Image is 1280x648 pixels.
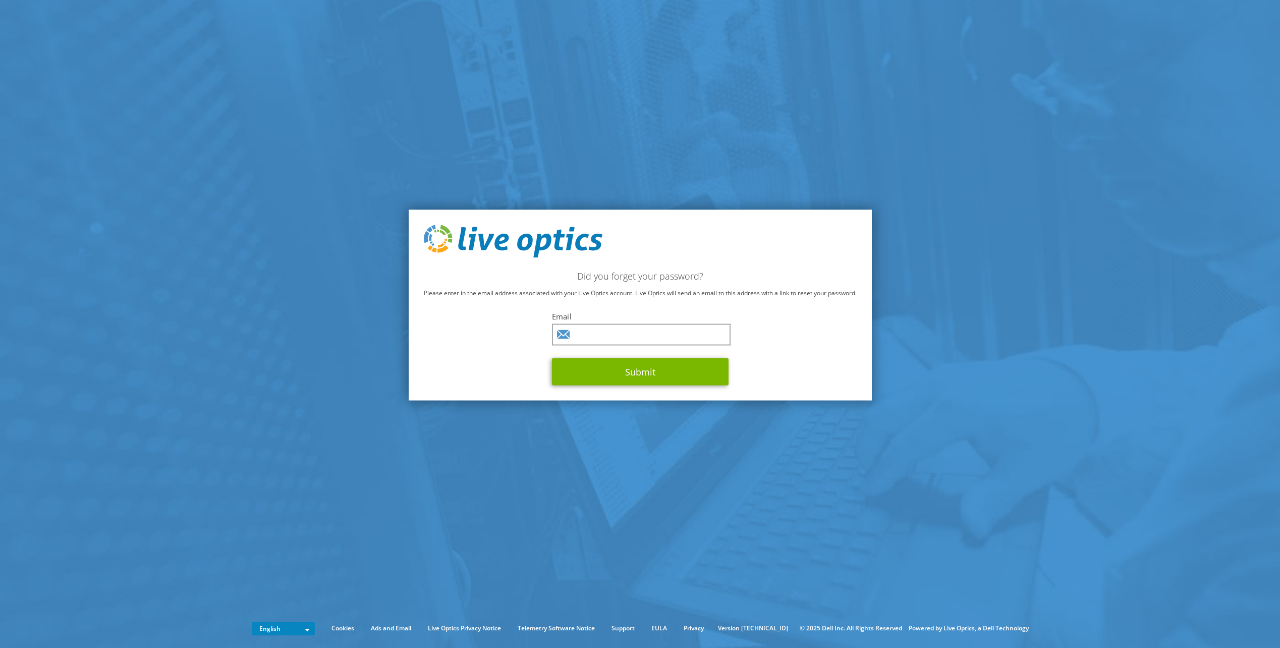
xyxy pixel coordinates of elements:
[909,623,1029,634] li: Powered by Live Optics, a Dell Technology
[552,311,729,321] label: Email
[363,623,419,634] a: Ads and Email
[424,225,602,258] img: live_optics_svg.svg
[510,623,602,634] a: Telemetry Software Notice
[424,271,857,282] h2: Did you forget your password?
[552,358,729,386] button: Submit
[644,623,675,634] a: EULA
[713,623,793,634] li: Version [TECHNICAL_ID]
[604,623,642,634] a: Support
[676,623,711,634] a: Privacy
[324,623,362,634] a: Cookies
[424,288,857,299] p: Please enter in the email address associated with your Live Optics account. Live Optics will send...
[420,623,509,634] a: Live Optics Privacy Notice
[795,623,907,634] li: © 2025 Dell Inc. All Rights Reserved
